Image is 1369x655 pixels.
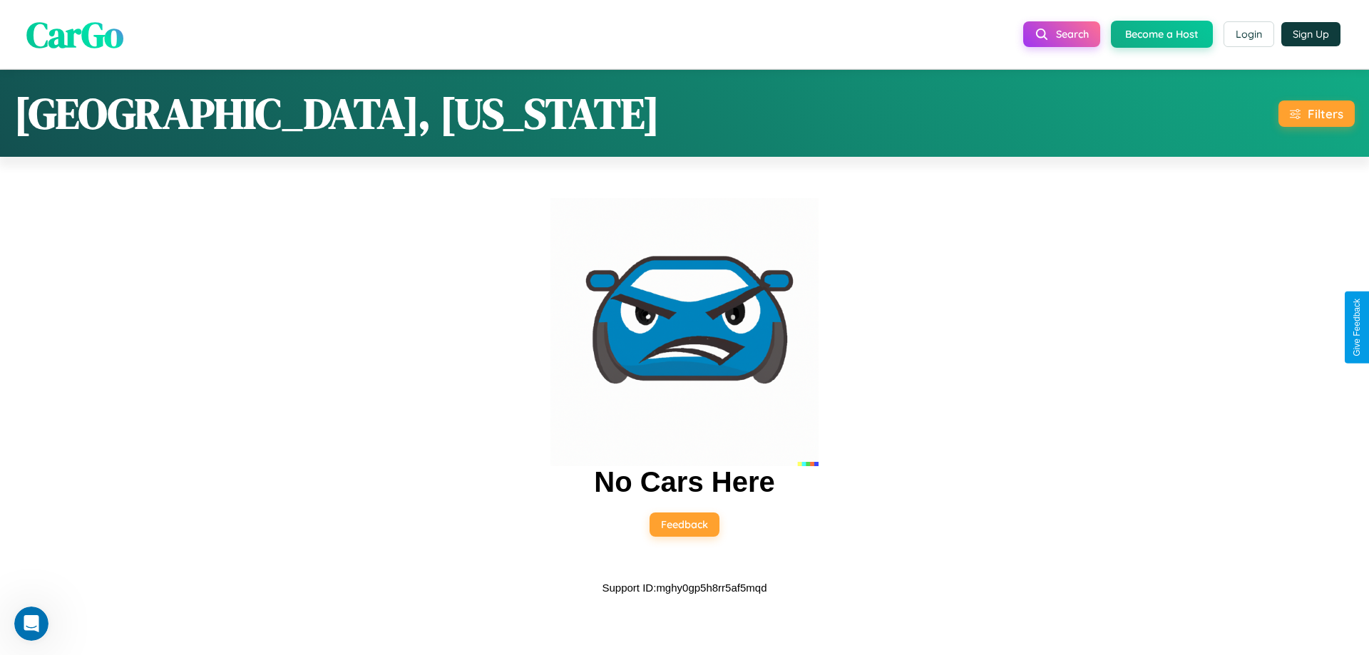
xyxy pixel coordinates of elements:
h2: No Cars Here [594,466,774,498]
iframe: Intercom live chat [14,607,48,641]
button: Login [1224,21,1274,47]
div: Filters [1308,106,1343,121]
span: CarGo [26,9,123,58]
p: Support ID: mghy0gp5h8rr5af5mqd [603,578,767,597]
button: Become a Host [1111,21,1213,48]
button: Filters [1278,100,1355,127]
div: Give Feedback [1352,299,1362,356]
button: Search [1023,21,1100,47]
img: car [550,198,819,466]
button: Feedback [650,512,719,537]
button: Sign Up [1281,22,1340,46]
span: Search [1056,28,1089,41]
h1: [GEOGRAPHIC_DATA], [US_STATE] [14,84,660,143]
